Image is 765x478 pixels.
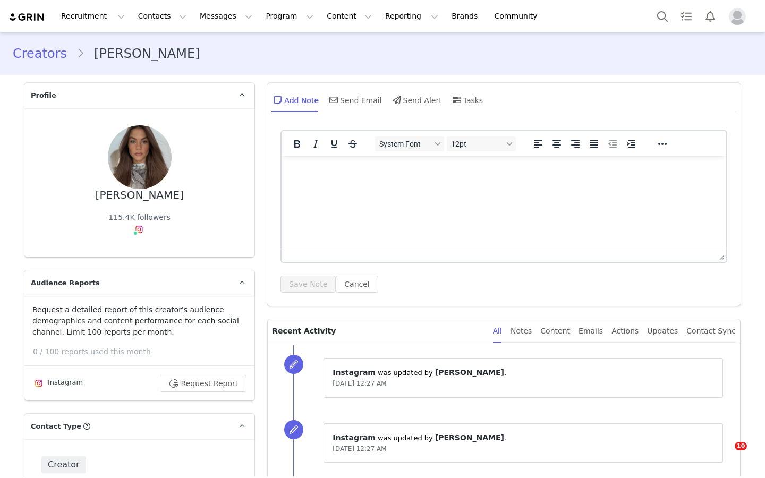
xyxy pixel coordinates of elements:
[686,319,736,343] div: Contact Sync
[735,442,747,450] span: 10
[333,368,376,377] span: Instagram
[108,212,171,223] div: 115.4K followers
[35,379,43,388] img: instagram.svg
[622,136,640,151] button: Increase indent
[435,433,504,442] span: [PERSON_NAME]
[379,140,431,148] span: System Font
[96,189,184,201] div: [PERSON_NAME]
[259,4,320,28] button: Program
[333,380,386,387] span: [DATE] 12:27 AM
[288,136,306,151] button: Bold
[32,304,246,338] p: Request a detailed report of this creator's audience demographics and content performance for eac...
[333,432,714,443] p: ⁨ ⁩ was updated by ⁨ ⁩.
[511,319,532,343] div: Notes
[579,319,603,343] div: Emails
[8,12,46,22] img: grin logo
[651,4,674,28] button: Search
[132,4,193,28] button: Contacts
[108,125,172,189] img: 6b3dc6f4-2864-4560-903a-a0fb7238f51f.jpg
[647,319,678,343] div: Updates
[375,136,444,151] button: Fonts
[272,319,484,343] p: Recent Activity
[653,136,671,151] button: Reveal or hide additional toolbar items
[611,319,639,343] div: Actions
[451,140,503,148] span: 12pt
[327,87,382,113] div: Send Email
[435,368,504,377] span: [PERSON_NAME]
[447,136,516,151] button: Font sizes
[41,456,86,473] span: Creator
[336,276,378,293] button: Cancel
[529,136,547,151] button: Align left
[488,4,549,28] a: Community
[603,136,622,151] button: Decrease indent
[135,225,143,234] img: instagram.svg
[333,433,376,442] span: Instagram
[548,136,566,151] button: Align center
[13,44,76,63] a: Creators
[55,4,131,28] button: Recruitment
[540,319,570,343] div: Content
[566,136,584,151] button: Align right
[320,4,378,28] button: Content
[344,136,362,151] button: Strikethrough
[715,249,726,262] div: Press the Up and Down arrow keys to resize the editor.
[307,136,325,151] button: Italic
[271,87,319,113] div: Add Note
[699,4,722,28] button: Notifications
[493,319,502,343] div: All
[160,375,247,392] button: Request Report
[729,8,746,25] img: placeholder-profile.jpg
[325,136,343,151] button: Underline
[722,8,756,25] button: Profile
[450,87,483,113] div: Tasks
[33,346,254,357] p: 0 / 100 reports used this month
[713,442,738,467] iframe: Intercom live chat
[333,367,714,378] p: ⁨ ⁩ was updated by ⁨ ⁩.
[675,4,698,28] a: Tasks
[333,445,386,453] span: [DATE] 12:27 AM
[193,4,259,28] button: Messages
[390,87,442,113] div: Send Alert
[585,136,603,151] button: Justify
[282,156,726,249] iframe: Rich Text Area
[31,90,56,101] span: Profile
[31,421,81,432] span: Contact Type
[379,4,445,28] button: Reporting
[280,276,336,293] button: Save Note
[445,4,487,28] a: Brands
[32,377,83,390] div: Instagram
[31,278,100,288] span: Audience Reports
